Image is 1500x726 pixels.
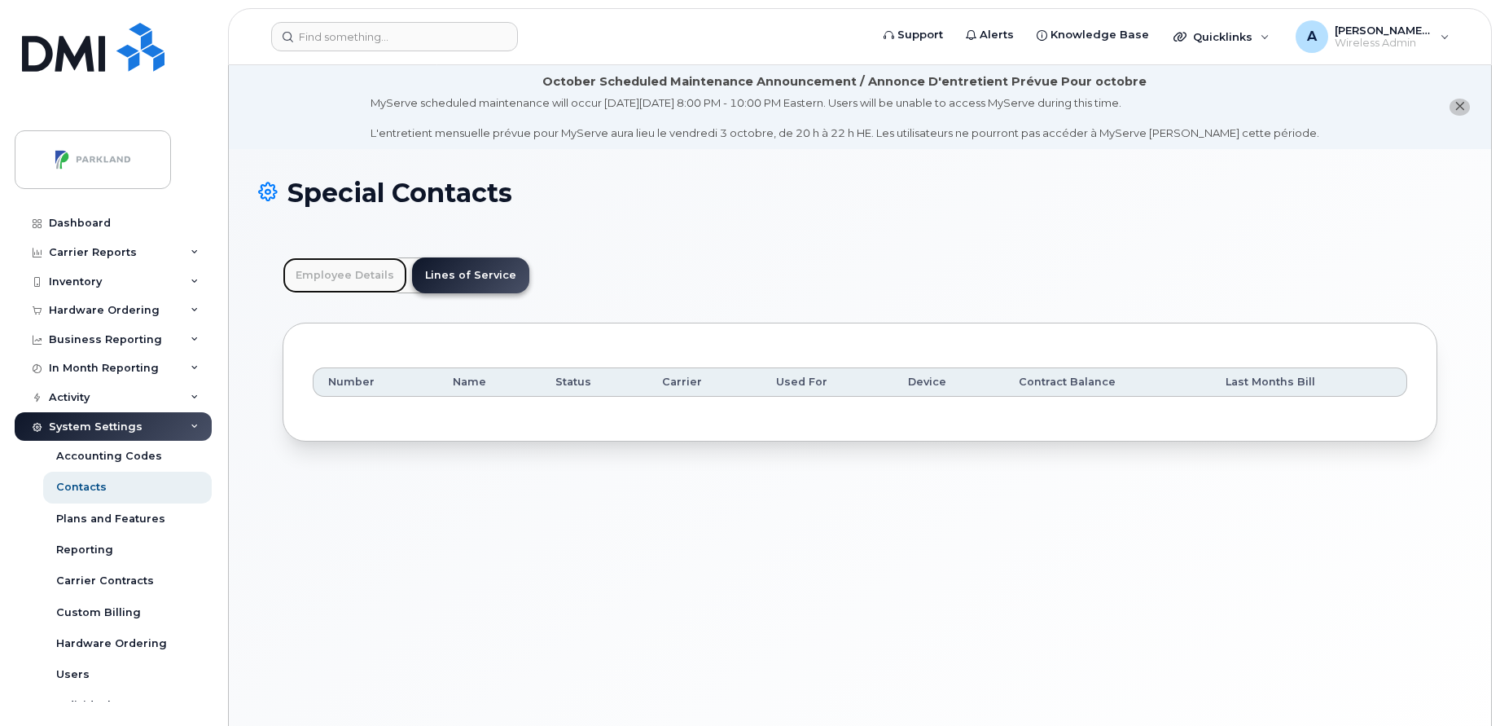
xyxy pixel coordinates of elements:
[541,367,647,397] th: Status
[313,367,438,397] th: Number
[542,73,1147,90] div: October Scheduled Maintenance Announcement / Annonce D'entretient Prévue Pour octobre
[438,367,541,397] th: Name
[371,95,1319,141] div: MyServe scheduled maintenance will occur [DATE][DATE] 8:00 PM - 10:00 PM Eastern. Users will be u...
[258,178,1462,207] h1: Special Contacts
[283,257,407,293] a: Employee Details
[761,367,893,397] th: Used For
[1004,367,1211,397] th: Contract Balance
[1450,99,1470,116] button: close notification
[647,367,761,397] th: Carrier
[412,257,529,293] a: Lines of Service
[1211,367,1407,397] th: Last Months Bill
[893,367,1004,397] th: Device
